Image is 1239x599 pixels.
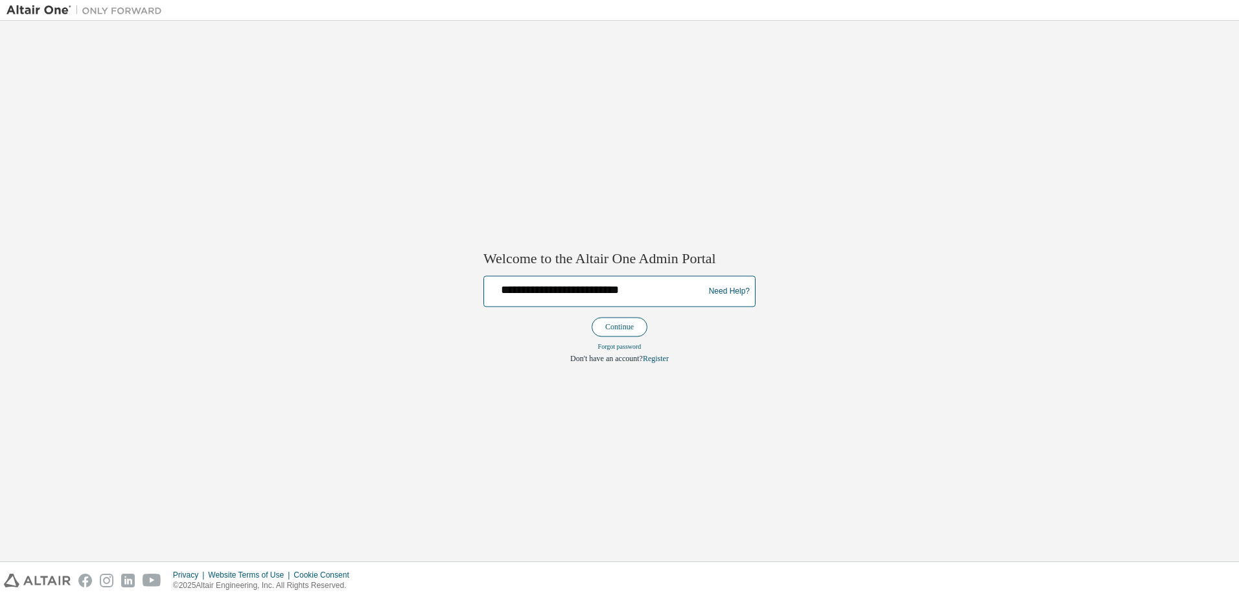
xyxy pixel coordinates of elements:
[570,355,643,364] span: Don't have an account?
[483,250,756,268] h2: Welcome to the Altair One Admin Portal
[4,574,71,587] img: altair_logo.svg
[143,574,161,587] img: youtube.svg
[173,570,208,580] div: Privacy
[6,4,168,17] img: Altair One
[121,574,135,587] img: linkedin.svg
[100,574,113,587] img: instagram.svg
[208,570,294,580] div: Website Terms of Use
[78,574,92,587] img: facebook.svg
[643,355,669,364] a: Register
[598,344,642,351] a: Forgot password
[173,580,357,591] p: © 2025 Altair Engineering, Inc. All Rights Reserved.
[709,291,750,292] a: Need Help?
[592,318,647,337] button: Continue
[294,570,356,580] div: Cookie Consent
